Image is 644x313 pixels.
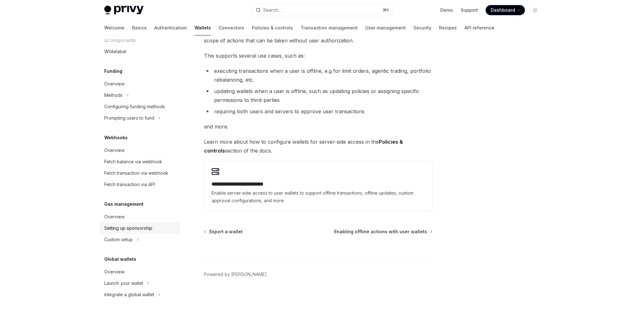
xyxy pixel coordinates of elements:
[440,7,453,13] a: Demo
[383,8,389,13] span: ⌘ K
[104,67,122,75] h5: Funding
[99,289,180,300] button: Toggle Integrate a global wallet section
[104,291,154,298] div: Integrate a global wallet
[104,224,152,232] div: Setting up sponsorship
[104,80,124,88] div: Overview
[204,137,432,155] span: Learn more about how to configure wallets for server-side access in the section of the docs.
[99,156,180,167] a: Fetch balance via webhook
[99,211,180,222] a: Overview
[104,200,143,208] h5: Gas management
[204,87,432,104] li: updating wallets when a user is offline, such as updating policies or assigning specific permissi...
[104,6,143,15] img: light logo
[252,20,293,35] a: Policies & controls
[104,20,124,35] a: Welcome
[104,181,155,188] div: Fetch transaction via API
[99,90,180,101] button: Toggle Methods section
[334,228,432,235] a: Enabling offline actions with user wallets
[263,6,281,14] div: Search...
[491,7,515,13] span: Dashboard
[209,228,243,235] span: Export a wallet
[99,145,180,156] a: Overview
[486,5,525,15] a: Dashboard
[154,20,187,35] a: Authentication
[132,20,147,35] a: Basics
[104,91,123,99] div: Methods
[99,234,180,245] button: Toggle Custom setup section
[413,20,431,35] a: Security
[204,107,432,116] li: requiring both users and servers to approve user transactions
[439,20,457,35] a: Recipes
[461,7,478,13] a: Support
[204,271,267,278] a: Powered by [PERSON_NAME]
[104,48,126,55] div: Whitelabel
[99,266,180,278] a: Overview
[219,20,244,35] a: Connectors
[365,20,406,35] a: User management
[301,20,358,35] a: Transaction management
[99,167,180,179] a: Fetch transaction via webhook
[104,103,165,110] div: Configuring funding methods
[251,4,393,16] button: Open search
[104,213,124,221] div: Overview
[104,134,128,141] h5: Webhooks
[104,236,133,243] div: Custom setup
[204,66,432,84] li: executing transactions when a user is offline, e.g for limit orders, agentic trading, portfolio r...
[104,169,168,177] div: Fetch transaction via webhook
[104,147,124,154] div: Overview
[204,122,432,131] span: and more.
[212,189,425,204] span: Enable server-side access to user wallets to support offline transactions, offline updates, custo...
[204,51,432,60] span: This supports several use cases, such as:
[99,112,180,124] button: Toggle Prompting users to fund section
[99,46,180,57] a: Whitelabel
[194,20,211,35] a: Wallets
[99,179,180,190] a: Fetch transaction via API
[99,222,180,234] a: Setting up sponsorship
[99,78,180,90] a: Overview
[464,20,494,35] a: API reference
[99,101,180,112] a: Configuring funding methods
[104,255,136,263] h5: Global wallets
[99,278,180,289] button: Toggle Launch your wallet section
[334,228,427,235] span: Enabling offline actions with user wallets
[104,268,124,276] div: Overview
[104,114,154,122] div: Prompting users to fund
[104,279,143,287] div: Launch your wallet
[104,158,162,166] div: Fetch balance via webhook
[530,5,540,15] button: Toggle dark mode
[205,228,243,235] a: Export a wallet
